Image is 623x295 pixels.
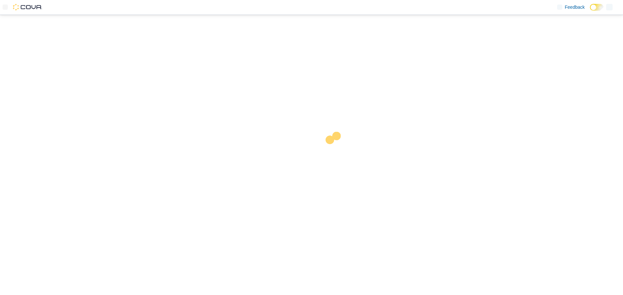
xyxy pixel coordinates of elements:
input: Dark Mode [590,4,604,11]
img: Cova [13,4,42,10]
a: Feedback [555,1,587,14]
span: Feedback [565,4,585,10]
img: cova-loader [311,127,360,176]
